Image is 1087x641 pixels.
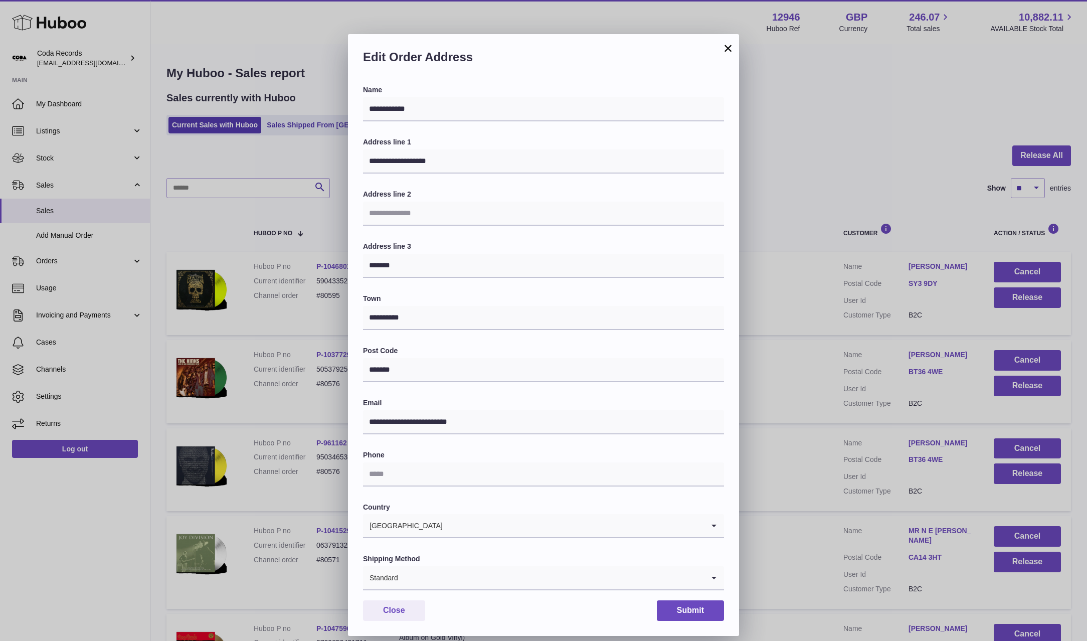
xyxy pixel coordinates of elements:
label: Address line 1 [363,137,724,147]
label: Post Code [363,346,724,356]
input: Search for option [399,566,704,589]
input: Search for option [443,514,704,537]
button: × [722,42,734,54]
div: Search for option [363,566,724,590]
label: Town [363,294,724,303]
button: Submit [657,600,724,621]
label: Email [363,398,724,408]
label: Shipping Method [363,554,724,564]
h2: Edit Order Address [363,49,724,70]
label: Country [363,503,724,512]
label: Phone [363,450,724,460]
label: Name [363,85,724,95]
span: Standard [363,566,399,589]
label: Address line 2 [363,190,724,199]
div: Search for option [363,514,724,538]
button: Close [363,600,425,621]
span: [GEOGRAPHIC_DATA] [363,514,443,537]
label: Address line 3 [363,242,724,251]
